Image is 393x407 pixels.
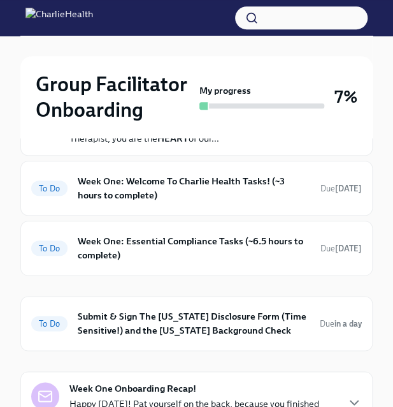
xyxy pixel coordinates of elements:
img: CharlieHealth [25,8,93,28]
span: Due [320,184,362,193]
span: Due [320,319,362,329]
strong: [DATE] [335,244,362,253]
h2: Group Facilitator Onboarding [36,71,194,122]
span: To Do [31,244,68,253]
strong: in a day [334,319,362,329]
strong: My progress [199,84,251,97]
span: Due [320,244,362,253]
h6: Submit & Sign The [US_STATE] Disclosure Form (Time Sensitive!) and the [US_STATE] Background Check [78,309,310,337]
a: To DoSubmit & Sign The [US_STATE] Disclosure Form (Time Sensitive!) and the [US_STATE] Background... [31,307,362,340]
a: To DoWeek One: Essential Compliance Tasks (~6.5 hours to complete)Due[DATE] [31,232,362,265]
span: To Do [31,319,68,329]
span: September 9th, 2025 10:00 [320,242,362,255]
span: September 11th, 2025 10:00 [320,318,362,330]
strong: Week One Onboarding Recap! [69,382,196,395]
h6: Week One: Welcome To Charlie Health Tasks! (~3 hours to complete) [78,174,310,202]
strong: HEART [157,133,189,144]
span: To Do [31,184,68,193]
strong: [DATE] [335,184,362,193]
h3: 7% [334,85,357,108]
h6: Week One: Essential Compliance Tasks (~6.5 hours to complete) [78,234,310,262]
a: To DoWeek One: Welcome To Charlie Health Tasks! (~3 hours to complete)Due[DATE] [31,172,362,205]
